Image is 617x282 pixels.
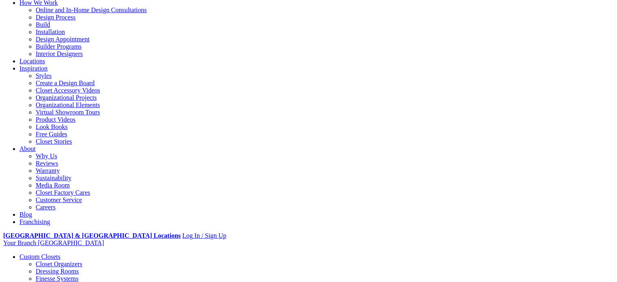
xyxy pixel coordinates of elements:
[19,211,32,218] a: Blog
[36,123,68,130] a: Look Books
[36,109,100,116] a: Virtual Showroom Tours
[36,182,70,189] a: Media Room
[3,239,36,246] span: Your Branch
[19,58,45,65] a: Locations
[36,80,95,86] a: Create a Design Board
[19,253,60,260] a: Custom Closets
[19,65,47,72] a: Inspiration
[36,116,75,123] a: Product Videos
[36,131,67,138] a: Free Guides
[19,145,36,152] a: About
[36,72,52,79] a: Styles
[19,218,50,225] a: Franchising
[36,174,71,181] a: Sustainability
[36,28,65,35] a: Installation
[36,36,90,43] a: Design Appointment
[36,50,83,57] a: Interior Designers
[36,189,90,196] a: Closet Factory Cares
[3,239,104,246] a: Your Branch [GEOGRAPHIC_DATA]
[36,167,60,174] a: Warranty
[36,43,82,50] a: Builder Programs
[182,232,226,239] a: Log In / Sign Up
[3,232,181,239] a: [GEOGRAPHIC_DATA] & [GEOGRAPHIC_DATA] Locations
[36,260,82,267] a: Closet Organizers
[36,153,57,159] a: Why Us
[36,94,97,101] a: Organizational Projects
[36,6,147,13] a: Online and In-Home Design Consultations
[36,21,50,28] a: Build
[36,204,56,211] a: Careers
[36,275,78,282] a: Finesse Systems
[36,268,79,275] a: Dressing Rooms
[36,138,72,145] a: Closet Stories
[36,160,58,167] a: Reviews
[36,196,82,203] a: Customer Service
[36,87,100,94] a: Closet Accessory Videos
[36,101,100,108] a: Organizational Elements
[38,239,104,246] span: [GEOGRAPHIC_DATA]
[36,14,75,21] a: Design Process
